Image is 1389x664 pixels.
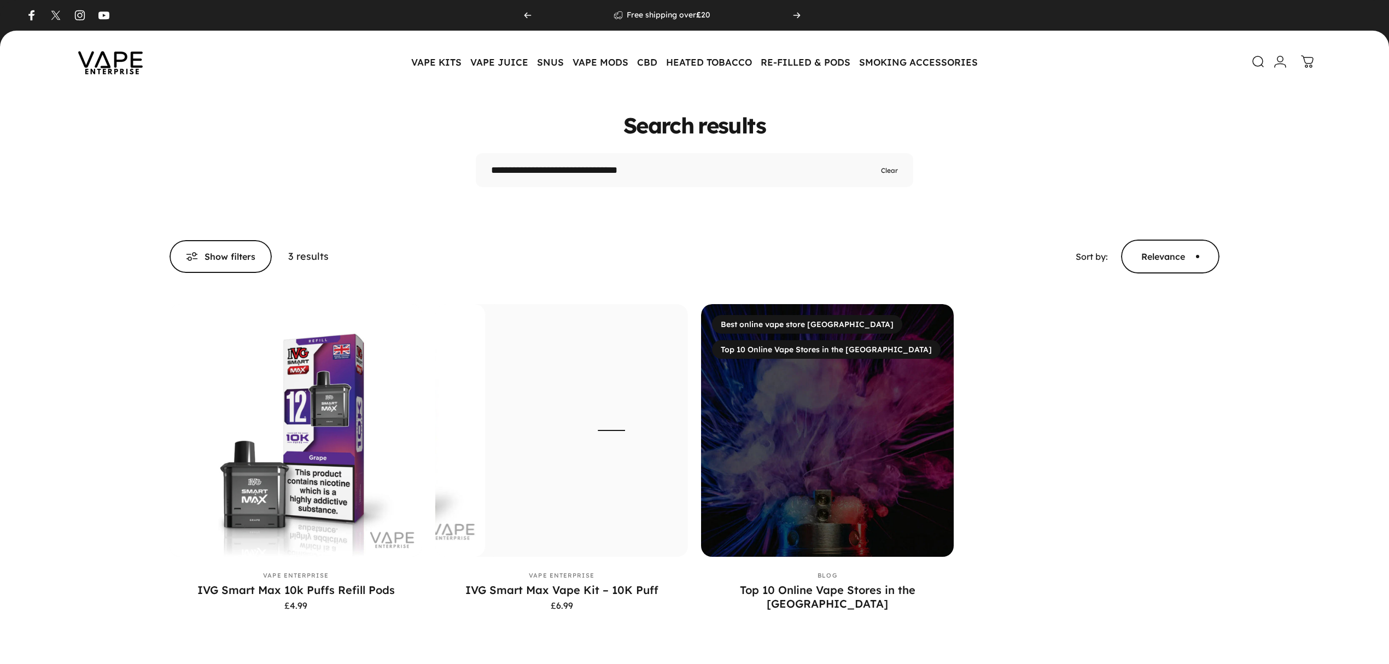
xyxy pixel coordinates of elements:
[170,240,272,273] button: Show filters
[465,583,658,597] a: IVG Smart Max Vape Kit – 10K Puff
[701,304,954,557] img: Top 10 Online Vape Stores in the UK
[756,50,855,73] summary: RE-FILLED & PODS
[855,50,982,73] summary: SMOKING ACCESSORIES
[435,304,688,557] a: IVG Smart Max Vape Kit – 10K Puff
[529,572,594,579] a: Vape Enterprise
[696,10,701,20] strong: £
[284,601,307,610] span: £4.99
[170,304,422,557] img: IVG Smart Max 10k Puffs Refill Pods
[740,583,915,610] a: Top 10 Online Vape Stores in the [GEOGRAPHIC_DATA]
[61,36,160,88] img: Vape Enterprise
[662,50,756,73] summary: HEATED TOBACCO
[263,572,329,579] a: Vape Enterprise
[698,114,766,136] animate-element: results
[288,249,329,265] p: 3 results
[466,50,533,73] summary: VAPE JUICE
[633,50,662,73] summary: CBD
[1076,251,1108,262] span: Sort by:
[533,50,568,73] summary: SNUS
[407,50,982,73] nav: Primary
[407,50,466,73] summary: VAPE KITS
[712,315,902,334] a: Best online vape store [GEOGRAPHIC_DATA]
[712,340,941,359] a: Top 10 Online Vape Stores in the [GEOGRAPHIC_DATA]
[1295,50,1320,74] a: 0 items
[551,601,573,610] span: £6.99
[818,572,837,579] a: Blog
[623,114,693,136] animate-element: Search
[627,10,710,20] p: Free shipping over 20
[197,583,395,597] a: IVG Smart Max 10k Puffs Refill Pods
[881,165,898,176] button: Clear
[568,50,633,73] summary: VAPE MODS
